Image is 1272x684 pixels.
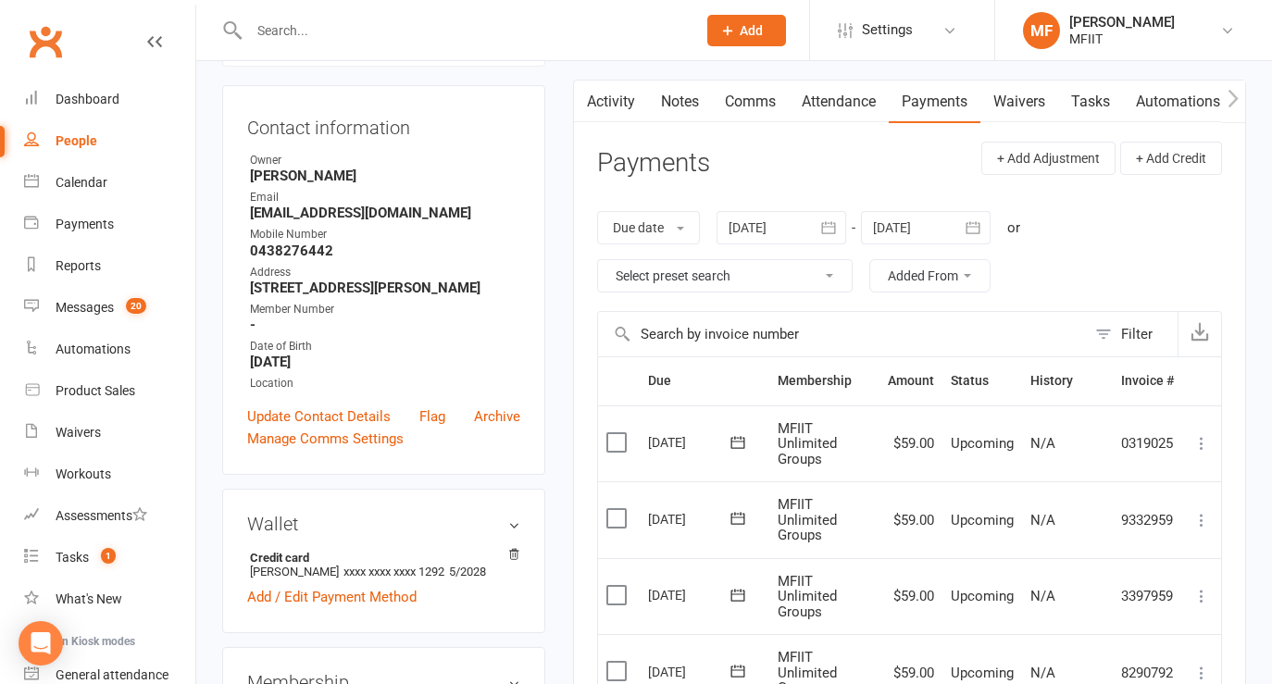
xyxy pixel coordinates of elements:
[24,287,195,329] a: Messages 20
[740,23,763,38] span: Add
[1030,588,1055,604] span: N/A
[24,120,195,162] a: People
[250,264,520,281] div: Address
[1069,14,1175,31] div: [PERSON_NAME]
[862,9,913,51] span: Settings
[56,667,168,682] div: General attendance
[1030,665,1055,681] span: N/A
[24,370,195,412] a: Product Sales
[247,110,520,138] h3: Contact information
[951,435,1014,452] span: Upcoming
[648,504,733,533] div: [DATE]
[1030,435,1055,452] span: N/A
[250,354,520,370] strong: [DATE]
[343,565,444,578] span: xxxx xxxx xxxx 1292
[24,412,195,454] a: Waivers
[24,204,195,245] a: Payments
[24,162,195,204] a: Calendar
[951,588,1014,604] span: Upcoming
[648,428,733,456] div: [DATE]
[942,357,1022,404] th: Status
[250,301,520,318] div: Member Number
[56,550,89,565] div: Tasks
[1030,512,1055,529] span: N/A
[24,454,195,495] a: Workouts
[1022,357,1113,404] th: History
[24,537,195,578] a: Tasks 1
[250,189,520,206] div: Email
[879,481,942,558] td: $59.00
[981,142,1116,175] button: + Add Adjustment
[1069,31,1175,47] div: MFIIT
[889,81,980,123] a: Payments
[56,175,107,190] div: Calendar
[980,81,1058,123] a: Waivers
[56,591,122,606] div: What's New
[247,586,417,608] a: Add / Edit Payment Method
[250,280,520,296] strong: [STREET_ADDRESS][PERSON_NAME]
[449,565,486,578] span: 5/2028
[707,15,786,46] button: Add
[879,558,942,635] td: $59.00
[247,548,520,581] li: [PERSON_NAME]
[778,420,837,467] span: MFIIT Unlimited Groups
[1086,312,1178,356] button: Filter
[869,259,991,292] button: Added From
[56,300,114,315] div: Messages
[648,81,712,123] a: Notes
[1007,217,1020,239] div: or
[1120,142,1222,175] button: + Add Credit
[879,405,942,482] td: $59.00
[250,338,520,355] div: Date of Birth
[247,428,404,450] a: Manage Comms Settings
[778,496,837,543] span: MFIIT Unlimited Groups
[250,168,520,184] strong: [PERSON_NAME]
[769,357,879,404] th: Membership
[1113,558,1182,635] td: 3397959
[250,205,520,221] strong: [EMAIL_ADDRESS][DOMAIN_NAME]
[56,133,97,148] div: People
[951,665,1014,681] span: Upcoming
[22,19,69,65] a: Clubworx
[56,342,131,356] div: Automations
[951,512,1014,529] span: Upcoming
[126,298,146,314] span: 20
[56,258,101,273] div: Reports
[24,578,195,620] a: What's New
[250,317,520,333] strong: -
[474,405,520,428] a: Archive
[640,357,769,404] th: Due
[1113,481,1182,558] td: 9332959
[56,508,147,523] div: Assessments
[56,425,101,440] div: Waivers
[56,383,135,398] div: Product Sales
[101,548,116,564] span: 1
[247,405,391,428] a: Update Contact Details
[778,573,837,620] span: MFIIT Unlimited Groups
[24,245,195,287] a: Reports
[1023,12,1060,49] div: MF
[250,152,520,169] div: Owner
[1113,405,1182,482] td: 0319025
[243,18,683,44] input: Search...
[712,81,789,123] a: Comms
[56,92,119,106] div: Dashboard
[250,375,520,392] div: Location
[1121,323,1153,345] div: Filter
[597,149,710,178] h3: Payments
[419,405,445,428] a: Flag
[250,243,520,259] strong: 0438276442
[250,551,511,565] strong: Credit card
[574,81,648,123] a: Activity
[879,357,942,404] th: Amount
[24,329,195,370] a: Automations
[19,621,63,665] div: Open Intercom Messenger
[24,79,195,120] a: Dashboard
[598,312,1086,356] input: Search by invoice number
[1123,81,1233,123] a: Automations
[789,81,889,123] a: Attendance
[1113,357,1182,404] th: Invoice #
[597,211,700,244] button: Due date
[648,580,733,609] div: [DATE]
[1058,81,1123,123] a: Tasks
